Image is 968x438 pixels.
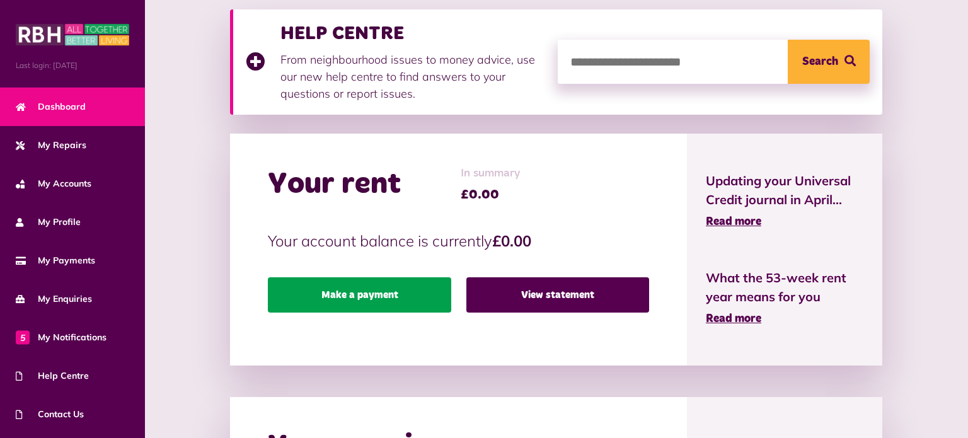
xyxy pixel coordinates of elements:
[268,166,401,203] h2: Your rent
[268,277,451,313] a: Make a payment
[16,408,84,421] span: Contact Us
[16,331,107,344] span: My Notifications
[461,185,521,204] span: £0.00
[16,177,91,190] span: My Accounts
[706,171,863,231] a: Updating your Universal Credit journal in April... Read more
[16,100,86,113] span: Dashboard
[16,292,92,306] span: My Enquiries
[280,51,545,102] p: From neighbourhood issues to money advice, use our new help centre to find answers to your questi...
[268,229,648,252] p: Your account balance is currently
[16,139,86,152] span: My Repairs
[16,330,30,344] span: 5
[706,171,863,209] span: Updating your Universal Credit journal in April...
[16,22,129,47] img: MyRBH
[16,369,89,383] span: Help Centre
[706,268,863,306] span: What the 53-week rent year means for you
[16,60,129,71] span: Last login: [DATE]
[280,22,545,45] h3: HELP CENTRE
[802,40,838,84] span: Search
[706,313,761,325] span: Read more
[492,231,531,250] strong: £0.00
[461,165,521,182] span: In summary
[706,216,761,228] span: Read more
[706,268,863,328] a: What the 53-week rent year means for you Read more
[16,254,95,267] span: My Payments
[788,40,870,84] button: Search
[16,216,81,229] span: My Profile
[466,277,649,313] a: View statement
